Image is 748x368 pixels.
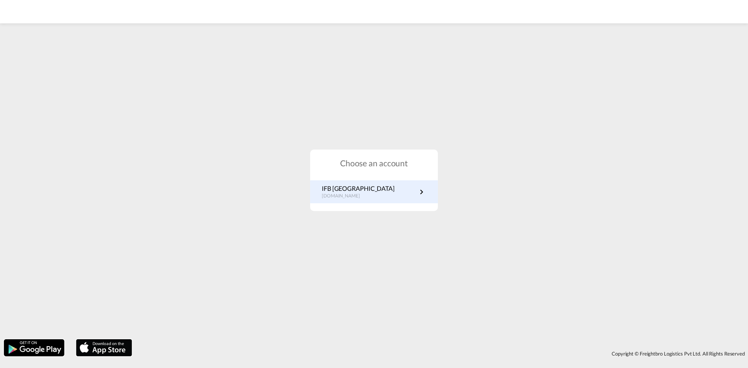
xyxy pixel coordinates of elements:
h1: Choose an account [310,157,438,169]
p: [DOMAIN_NAME] [322,193,395,199]
img: google.png [3,338,65,357]
md-icon: icon-chevron-right [417,187,426,197]
img: apple.png [75,338,133,357]
p: IFB [GEOGRAPHIC_DATA] [322,184,395,193]
a: IFB [GEOGRAPHIC_DATA][DOMAIN_NAME] [322,184,426,199]
div: Copyright © Freightbro Logistics Pvt Ltd. All Rights Reserved [136,347,748,360]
